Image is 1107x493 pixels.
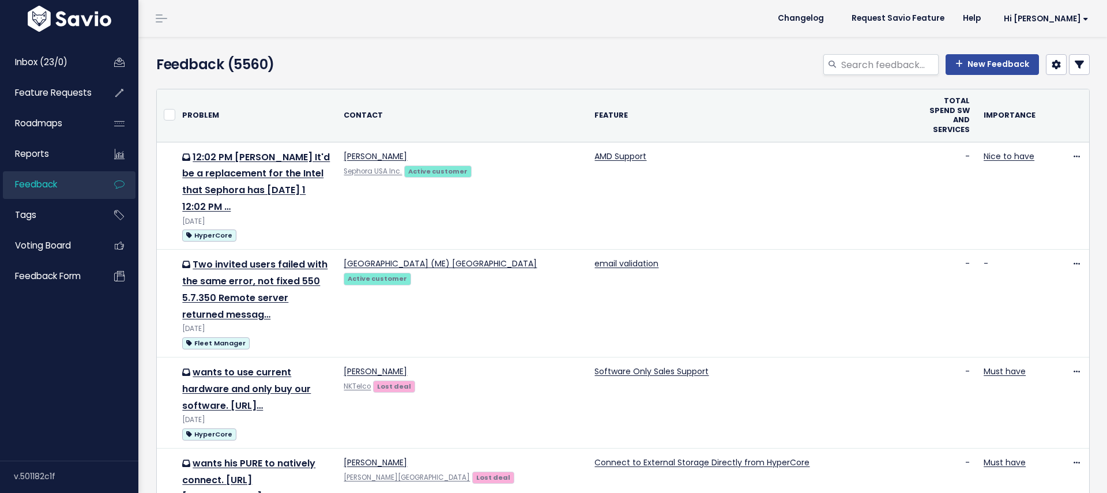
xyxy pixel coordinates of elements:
strong: Active customer [408,167,468,176]
a: Lost deal [373,380,415,392]
span: Fleet Manager [182,337,249,349]
a: Hi [PERSON_NAME] [990,10,1098,28]
a: New Feedback [946,54,1039,75]
a: Reports [3,141,96,167]
a: Active customer [404,165,471,176]
th: Contact [337,89,588,142]
td: - [922,250,977,357]
a: [PERSON_NAME] [344,366,407,377]
span: Tags [15,209,36,221]
a: Must have [984,366,1026,377]
a: Two invited users failed with the same error, not fixed 550 5.7.350 Remote server returned messag… [182,258,327,321]
h4: Feedback (5560) [156,54,456,75]
span: Reports [15,148,49,160]
input: Search feedback... [840,54,939,75]
a: email validation [594,258,658,269]
a: Feedback form [3,263,96,289]
a: Feature Requests [3,80,96,106]
a: Must have [984,457,1026,468]
td: - [922,357,977,449]
span: Roadmaps [15,117,62,129]
strong: Lost deal [377,382,411,391]
strong: Active customer [348,274,407,283]
a: Lost deal [472,471,514,483]
a: Feedback [3,171,96,198]
td: - [977,250,1042,357]
a: Help [954,10,990,27]
a: [PERSON_NAME][GEOGRAPHIC_DATA] [344,473,470,482]
a: HyperCore [182,228,236,242]
span: Voting Board [15,239,71,251]
a: Inbox (23/0) [3,49,96,76]
a: Roadmaps [3,110,96,137]
a: Active customer [344,272,411,284]
a: [PERSON_NAME] [344,457,407,468]
span: Feedback form [15,270,81,282]
td: - [922,142,977,250]
a: [GEOGRAPHIC_DATA] (ME) [GEOGRAPHIC_DATA] [344,258,537,269]
span: Feature Requests [15,86,92,99]
span: Hi [PERSON_NAME] [1004,14,1089,23]
a: Software Only Sales Support [594,366,709,377]
a: Nice to have [984,150,1034,162]
div: v.501182c1f [14,461,138,491]
span: HyperCore [182,229,236,242]
div: [DATE] [182,216,330,228]
a: Connect to External Storage Directly from HyperCore [594,457,809,468]
a: Request Savio Feature [842,10,954,27]
th: Problem [175,89,337,142]
a: Tags [3,202,96,228]
a: [PERSON_NAME] [344,150,407,162]
span: Inbox (23/0) [15,56,67,68]
a: HyperCore [182,427,236,441]
span: Feedback [15,178,57,190]
span: Changelog [778,14,824,22]
img: logo-white.9d6f32f41409.svg [25,6,114,32]
a: Sephora USA Inc. [344,167,402,176]
th: Importance [977,89,1042,142]
a: Fleet Manager [182,336,249,350]
a: AMD Support [594,150,646,162]
th: Feature [588,89,922,142]
div: [DATE] [182,323,330,335]
a: NKTelco [344,382,371,391]
div: [DATE] [182,414,330,426]
th: Total Spend SW and Services [922,89,977,142]
span: HyperCore [182,428,236,441]
a: 12:02 PM [PERSON_NAME] It'd be a replacement for the Intel that Sephora has [DATE] 1 12:02 PM … [182,150,330,213]
a: Voting Board [3,232,96,259]
a: wants to use current hardware and only buy our software. [URL]… [182,366,311,412]
strong: Lost deal [476,473,510,482]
